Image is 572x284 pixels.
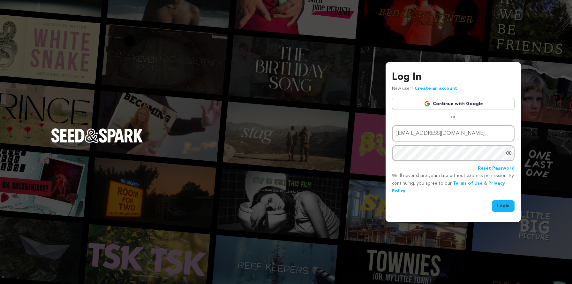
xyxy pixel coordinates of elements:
[392,85,457,93] p: New user?
[392,98,515,110] a: Continue with Google
[506,150,512,156] a: Show password as plain text. Warning: this will display your password on the screen.
[415,86,457,91] a: Create an account
[51,128,143,155] a: Seed&Spark Homepage
[51,128,143,142] img: Seed&Spark Logo
[392,172,515,195] p: We’ll never share your data without express permission. By continuing, you agree to our & .
[447,114,459,120] span: or
[392,70,515,85] h3: Log In
[453,181,483,186] a: Terms of Use
[392,125,515,142] input: Email address
[424,101,430,107] img: Google logo
[392,181,505,193] a: Privacy Policy
[478,165,515,173] a: Reset Password
[492,200,515,212] button: Login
